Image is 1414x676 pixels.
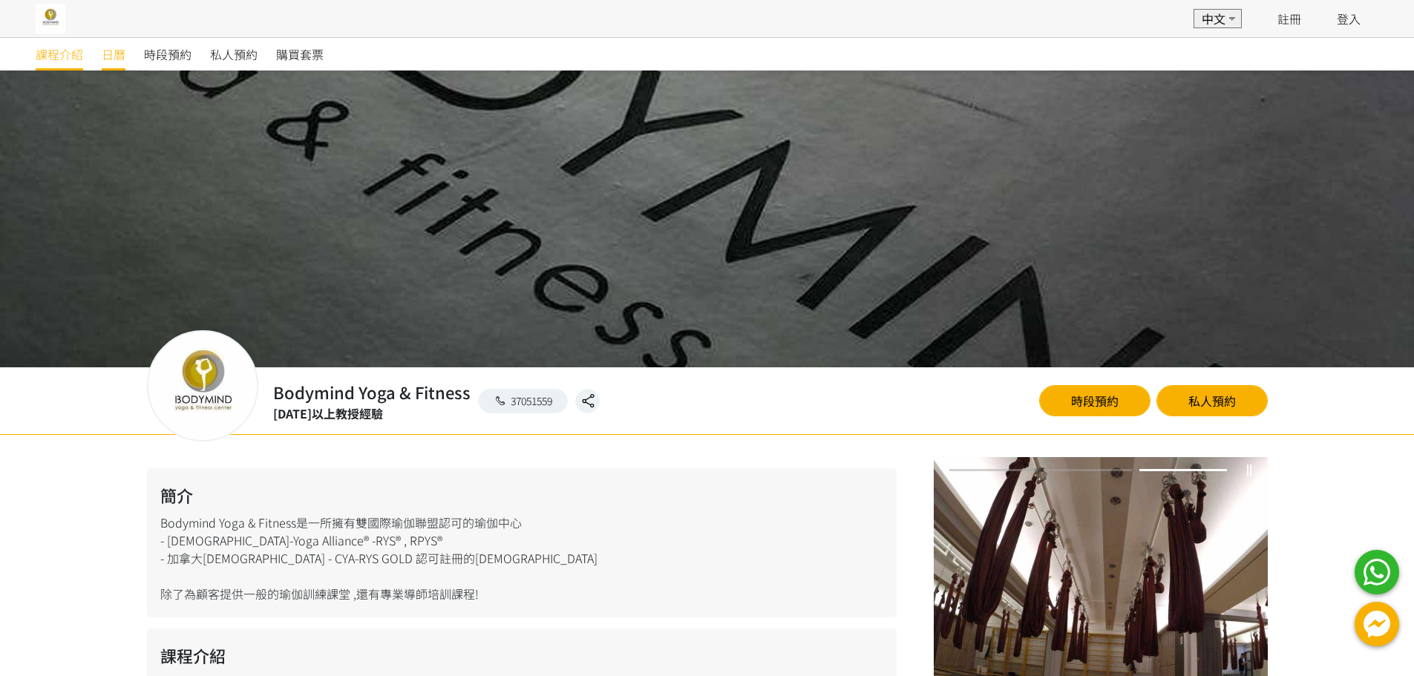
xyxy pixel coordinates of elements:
[210,38,258,70] a: 私人預約
[1039,385,1150,416] a: 時段預約
[210,45,258,63] span: 私人預約
[160,643,883,668] h2: 課程介紹
[273,380,471,404] h2: Bodymind Yoga & Fitness
[36,45,83,63] span: 課程介紹
[102,45,125,63] span: 日曆
[160,483,883,508] h2: 簡介
[144,38,192,70] a: 時段預約
[1277,10,1301,27] a: 註冊
[102,38,125,70] a: 日曆
[273,404,471,422] div: [DATE]以上教授經驗
[1337,10,1361,27] a: 登入
[478,389,569,413] a: 37051559
[1156,385,1268,416] a: 私人預約
[36,38,83,70] a: 課程介紹
[276,45,324,63] span: 購買套票
[144,45,192,63] span: 時段預約
[276,38,324,70] a: 購買套票
[147,468,897,617] div: Bodymind Yoga & Fitness是一所擁有雙國際瑜伽聯盟認可的瑜伽中心 - [DEMOGRAPHIC_DATA]-Yoga Alliance® -RYS® , RPYS® - 加拿...
[36,4,65,33] img: 2I6SeW5W6eYajyVCbz3oJhiE9WWz8sZcVXnArBrK.jpg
